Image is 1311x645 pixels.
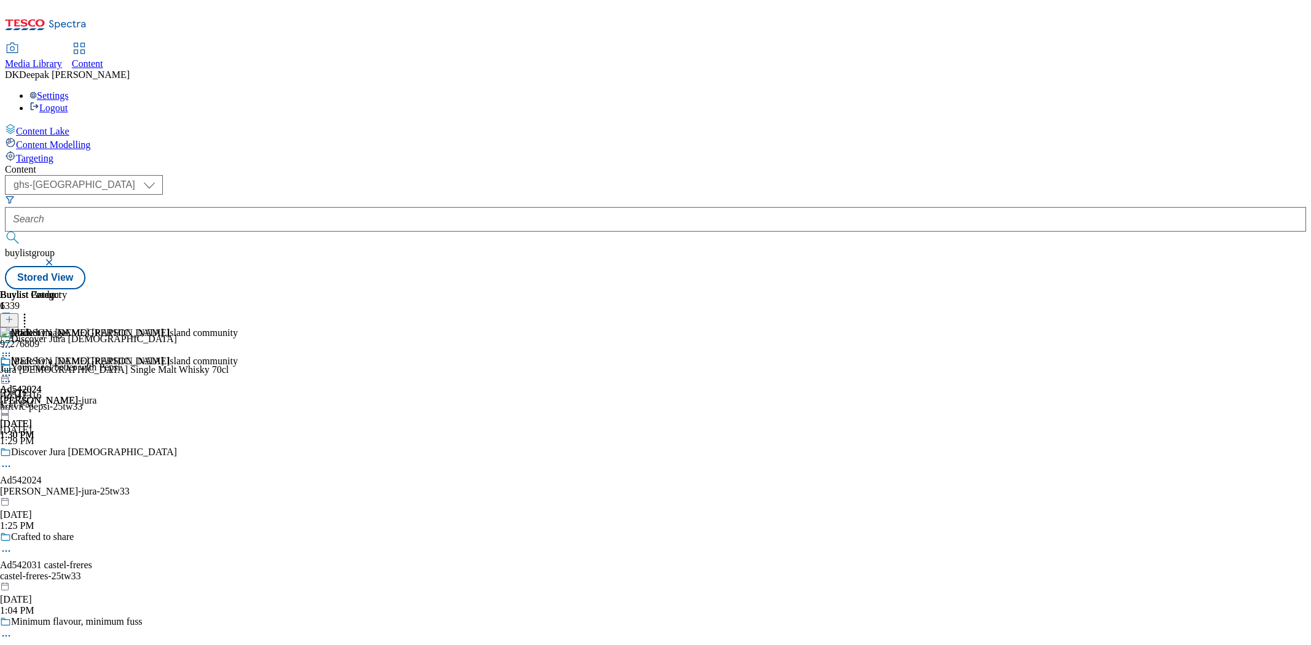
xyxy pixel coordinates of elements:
[5,207,1306,232] input: Search
[19,69,130,80] span: Deepak [PERSON_NAME]
[72,58,103,69] span: Content
[30,103,68,113] a: Logout
[5,69,19,80] span: DK
[5,266,85,289] button: Stored View
[11,327,238,338] div: Made by a [DEMOGRAPHIC_DATA] Island community
[16,153,53,163] span: Targeting
[5,248,55,258] span: buylistgroup
[16,139,90,150] span: Content Modelling
[5,164,1306,175] div: Content
[30,90,69,101] a: Settings
[5,123,1306,137] a: Content Lake
[16,126,69,136] span: Content Lake
[5,58,62,69] span: Media Library
[5,195,15,205] svg: Search Filters
[11,616,143,627] div: Minimum flavour, minimum fuss
[5,150,1306,164] a: Targeting
[5,137,1306,150] a: Content Modelling
[11,356,238,367] div: Made by a [DEMOGRAPHIC_DATA] Island community
[72,44,103,69] a: Content
[11,447,177,458] div: Discover Jura [DEMOGRAPHIC_DATA]
[5,44,62,69] a: Media Library
[11,531,74,542] div: Crafted to share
